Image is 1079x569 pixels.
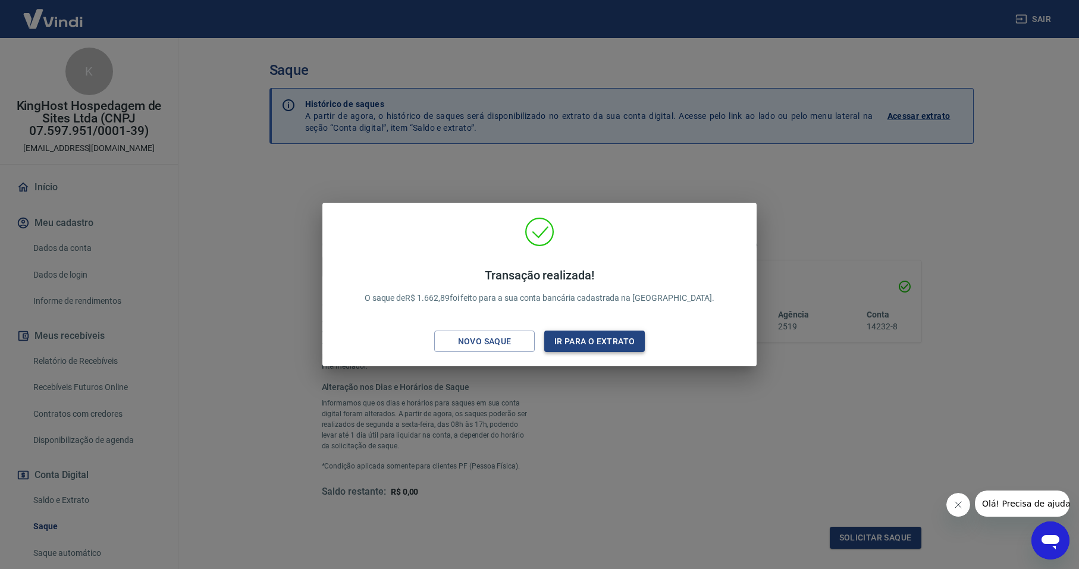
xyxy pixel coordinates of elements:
button: Ir para o extrato [544,331,645,353]
button: Novo saque [434,331,535,353]
div: Novo saque [444,334,526,349]
p: O saque de R$ 1.662,89 foi feito para a sua conta bancária cadastrada na [GEOGRAPHIC_DATA]. [365,268,715,304]
iframe: Mensagem da empresa [975,491,1069,517]
iframe: Botão para abrir a janela de mensagens [1031,521,1069,559]
h4: Transação realizada! [365,268,715,282]
span: Olá! Precisa de ajuda? [7,8,100,18]
iframe: Fechar mensagem [946,493,970,517]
